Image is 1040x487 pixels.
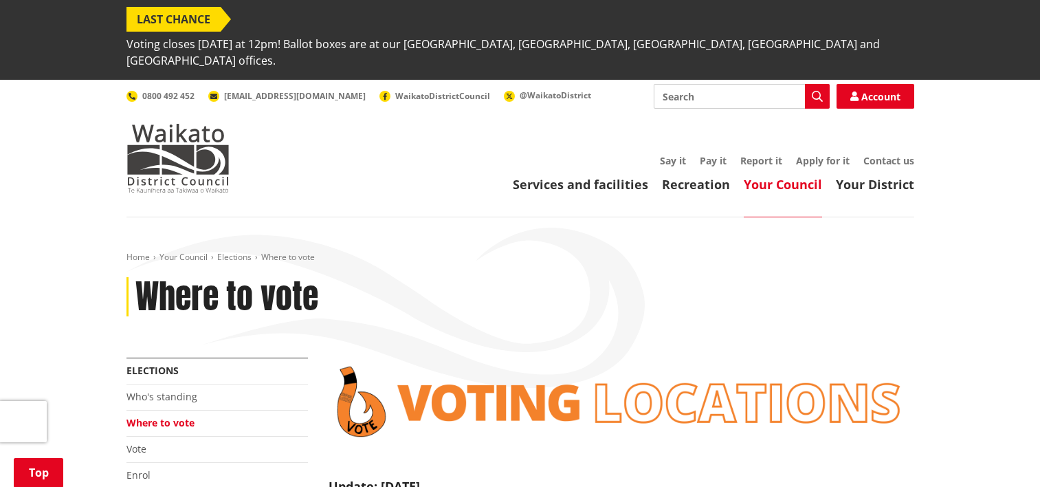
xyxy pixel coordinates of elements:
[224,90,366,102] span: [EMAIL_ADDRESS][DOMAIN_NAME]
[126,7,221,32] span: LAST CHANCE
[126,251,150,263] a: Home
[513,176,648,193] a: Services and facilities
[660,154,686,167] a: Say it
[261,251,315,263] span: Where to vote
[135,277,318,317] h1: Where to vote
[126,252,914,263] nav: breadcrumb
[395,90,490,102] span: WaikatoDistrictCouncil
[217,251,252,263] a: Elections
[744,176,822,193] a: Your Council
[863,154,914,167] a: Contact us
[126,390,197,403] a: Who's standing
[520,89,591,101] span: @WaikatoDistrict
[126,32,914,73] span: Voting closes [DATE] at 12pm! Ballot boxes are at our [GEOGRAPHIC_DATA], [GEOGRAPHIC_DATA], [GEOG...
[126,442,146,455] a: Vote
[796,154,850,167] a: Apply for it
[208,90,366,102] a: [EMAIL_ADDRESS][DOMAIN_NAME]
[329,358,914,446] img: voting locations banner
[159,251,208,263] a: Your Council
[654,84,830,109] input: Search input
[126,364,179,377] a: Elections
[836,176,914,193] a: Your District
[700,154,727,167] a: Pay it
[837,84,914,109] a: Account
[662,176,730,193] a: Recreation
[126,468,151,481] a: Enrol
[379,90,490,102] a: WaikatoDistrictCouncil
[504,89,591,101] a: @WaikatoDistrict
[126,90,195,102] a: 0800 492 452
[126,124,230,193] img: Waikato District Council - Te Kaunihera aa Takiwaa o Waikato
[740,154,782,167] a: Report it
[126,416,195,429] a: Where to vote
[142,90,195,102] span: 0800 492 452
[14,458,63,487] a: Top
